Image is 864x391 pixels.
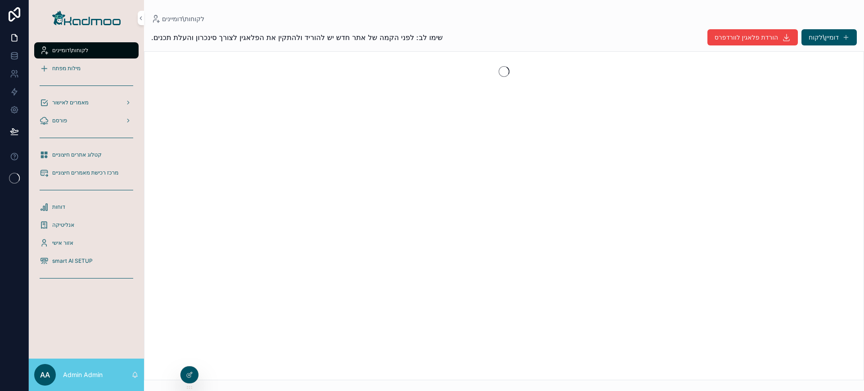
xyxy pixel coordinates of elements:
a: אזור אישי [34,235,139,251]
a: אנליטיקה [34,217,139,233]
span: smart AI SETUP [52,257,93,265]
span: מאמרים לאישור [52,99,89,106]
button: דומיין\לקוח [801,29,857,45]
span: מרכז רכישת מאמרים חיצוניים [52,169,118,176]
span: שימו לב: לפני הקמה של אתר חדש יש להוריד ולהתקין את הפלאגין לצורך סינכרון והעלת תכנים. [151,32,443,43]
a: מאמרים לאישור [34,94,139,111]
a: דוחות [34,199,139,215]
span: מילות מפתח [52,65,81,72]
span: אזור אישי [52,239,73,247]
span: אנליטיקה [52,221,74,229]
a: לקוחות\דומיינים [34,42,139,58]
span: דוחות [52,203,65,211]
a: קטלוג אתרים חיצוניים [34,147,139,163]
button: הורדת פלאגין לוורדפרס [707,29,798,45]
span: הורדת פלאגין לוורדפרס [715,33,778,42]
a: לקוחות\דומיינים [151,14,204,23]
span: AA [40,369,50,380]
a: smart AI SETUP [34,253,139,269]
span: קטלוג אתרים חיצוניים [52,151,102,158]
a: מרכז רכישת מאמרים חיצוניים [34,165,139,181]
a: מילות מפתח [34,60,139,76]
p: Admin Admin [63,370,103,379]
a: פורסם [34,112,139,129]
div: scrollable content [29,36,144,297]
span: לקוחות\דומיינים [162,14,204,23]
span: לקוחות\דומיינים [52,47,88,54]
span: פורסם [52,117,67,124]
img: App logo [52,11,121,25]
